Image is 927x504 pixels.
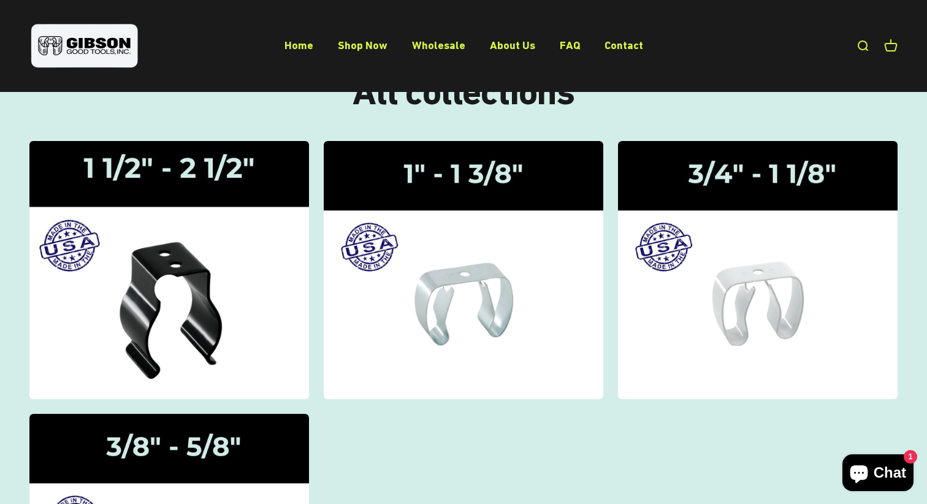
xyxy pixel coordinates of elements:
[29,71,898,112] h1: All collections
[560,39,580,52] a: FAQ
[618,141,898,399] img: Gripper Clips | 3/4" - 1 1/8"
[605,39,643,52] a: Contact
[284,39,313,52] a: Home
[338,39,387,52] a: Shop Now
[21,133,317,407] img: Gibson gripper clips one and a half inch to two and a half inches
[324,141,603,399] img: Gripper Clips | 1" - 1 3/8"
[839,454,917,494] inbox-online-store-chat: Shopify online store chat
[490,39,535,52] a: About Us
[412,39,465,52] a: Wholesale
[29,141,309,399] a: Gibson gripper clips one and a half inch to two and a half inches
